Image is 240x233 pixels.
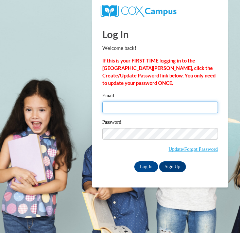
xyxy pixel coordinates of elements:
strong: If this is your FIRST TIME logging in to the [GEOGRAPHIC_DATA][PERSON_NAME], click the Create/Upd... [102,58,216,86]
label: Email [102,93,218,100]
label: Password [102,120,218,126]
a: Sign Up [159,161,186,172]
h1: Log In [102,27,218,41]
a: Update/Forgot Password [169,146,218,152]
img: COX Campus [101,5,176,17]
a: COX Campus [101,8,176,14]
input: Log In [134,161,158,172]
p: Welcome back! [102,44,218,52]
